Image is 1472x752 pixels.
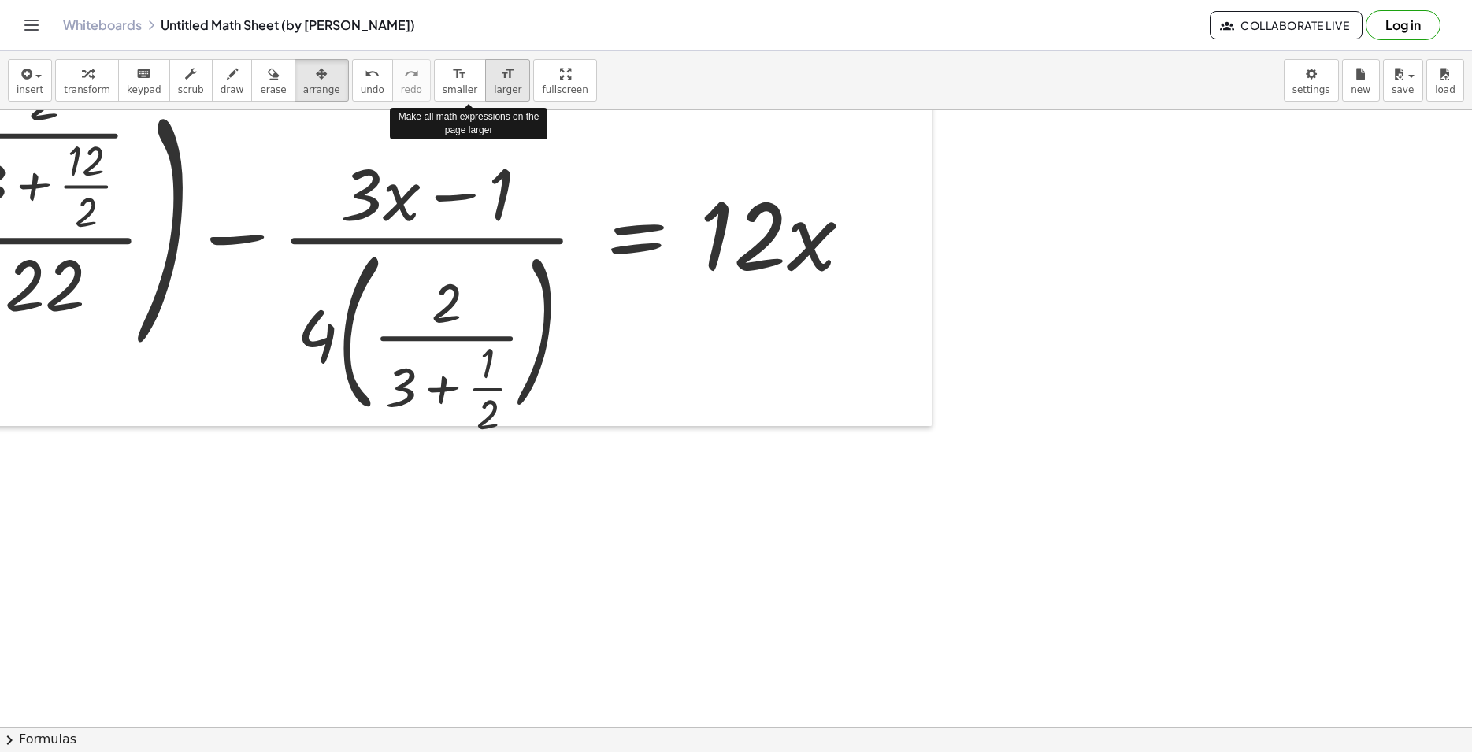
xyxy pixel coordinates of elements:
[1223,18,1349,32] span: Collaborate Live
[392,59,431,102] button: redoredo
[452,65,467,83] i: format_size
[1383,59,1423,102] button: save
[19,13,44,38] button: Toggle navigation
[390,108,547,139] div: Make all math expressions on the page larger
[8,59,52,102] button: insert
[500,65,515,83] i: format_size
[1392,84,1414,95] span: save
[55,59,119,102] button: transform
[64,84,110,95] span: transform
[178,84,204,95] span: scrub
[212,59,253,102] button: draw
[485,59,530,102] button: format_sizelarger
[17,84,43,95] span: insert
[260,84,286,95] span: erase
[404,65,419,83] i: redo
[1342,59,1380,102] button: new
[136,65,151,83] i: keyboard
[1284,59,1339,102] button: settings
[434,59,486,102] button: format_sizesmaller
[361,84,384,95] span: undo
[1366,10,1440,40] button: Log in
[1292,84,1330,95] span: settings
[443,84,477,95] span: smaller
[352,59,393,102] button: undoundo
[1210,11,1363,39] button: Collaborate Live
[533,59,596,102] button: fullscreen
[63,17,142,33] a: Whiteboards
[401,84,422,95] span: redo
[494,84,521,95] span: larger
[118,59,170,102] button: keyboardkeypad
[542,84,588,95] span: fullscreen
[1351,84,1370,95] span: new
[1426,59,1464,102] button: load
[303,84,340,95] span: arrange
[251,59,295,102] button: erase
[365,65,380,83] i: undo
[169,59,213,102] button: scrub
[295,59,349,102] button: arrange
[221,84,244,95] span: draw
[127,84,161,95] span: keypad
[1435,84,1455,95] span: load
